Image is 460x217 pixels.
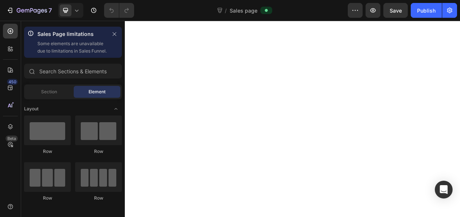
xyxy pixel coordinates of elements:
[390,7,402,14] span: Save
[104,3,134,18] div: Undo/Redo
[6,136,18,141] div: Beta
[383,3,408,18] button: Save
[7,79,18,85] div: 450
[37,40,107,55] p: Some elements are unavailable due to limitations in Sales Funnel.
[3,3,55,18] button: 7
[24,195,71,201] div: Row
[411,3,442,18] button: Publish
[89,89,106,95] span: Element
[435,181,453,198] div: Open Intercom Messenger
[24,64,122,79] input: Search Sections & Elements
[75,195,122,201] div: Row
[49,6,52,15] p: 7
[110,103,122,115] span: Toggle open
[225,7,227,14] span: /
[24,148,71,155] div: Row
[24,106,39,112] span: Layout
[417,7,436,14] div: Publish
[37,30,107,39] p: Sales Page limitations
[125,21,460,217] iframe: Design area
[41,89,57,95] span: Section
[230,7,257,14] span: Sales page
[75,148,122,155] div: Row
